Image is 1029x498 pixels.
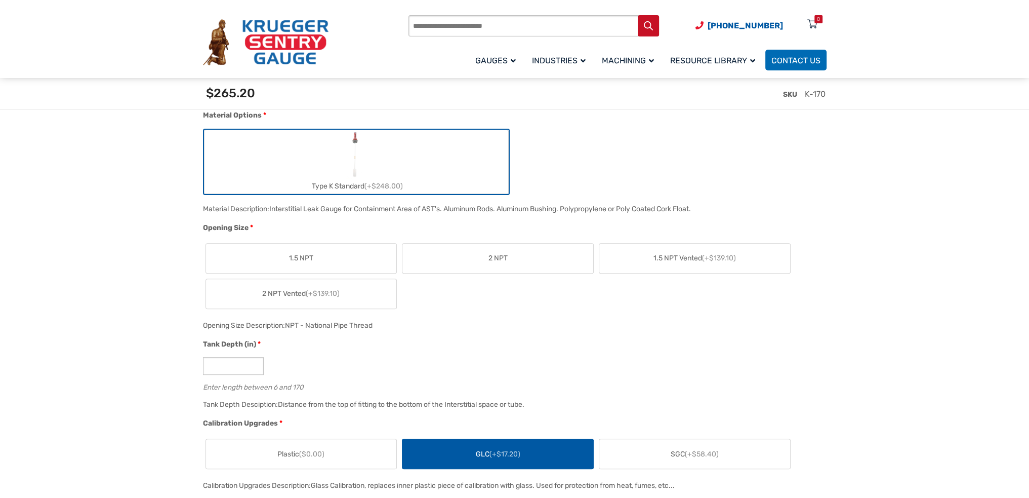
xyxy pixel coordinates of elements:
span: (+$17.20) [489,450,520,458]
label: Type K Standard [204,130,508,194]
div: 0 [817,15,820,23]
abbr: required [250,222,253,233]
span: SKU [783,90,797,99]
span: 2 NPT Vented [262,288,340,299]
span: Gauges [475,56,516,65]
span: Tank Depth Desciption: [203,400,278,409]
span: Resource Library [670,56,755,65]
span: Calibration Upgrades [203,419,278,428]
span: (+$248.00) [364,182,403,190]
span: Industries [532,56,586,65]
div: Glass Calibration, replaces inner plastic piece of calibration with glass. Used for protection fr... [311,481,675,490]
span: 1.5 NPT [289,253,313,263]
span: Tank Depth (in) [203,340,256,349]
img: Leak Detection Gauge [346,130,366,179]
abbr: required [279,418,282,429]
span: Machining [602,56,654,65]
span: K-170 [805,89,826,99]
img: Krueger Sentry Gauge [203,19,328,66]
div: NPT - National Pipe Thread [285,321,373,330]
div: Distance from the top of fitting to the bottom of the Interstitial space or tube. [278,400,524,409]
span: (+$58.40) [685,450,719,458]
span: Opening Size Description: [203,321,285,330]
div: Interstitial Leak Gauge for Containment Area of AST's. Aluminum Rods. Aluminum Bushing. Polypropy... [269,205,691,213]
span: (+$139.10) [702,254,736,262]
a: Gauges [469,48,526,72]
a: Industries [526,48,596,72]
div: Enter length between 6 and 170 [203,381,821,391]
a: Resource Library [664,48,765,72]
a: Contact Us [765,50,827,70]
span: Calibration Upgrades Description: [203,481,311,490]
div: Type K Standard [204,179,508,194]
span: (+$139.10) [306,289,340,298]
span: Contact Us [771,56,820,65]
span: Plastic [277,449,324,459]
span: ($0.00) [299,450,324,458]
span: GLC [476,449,520,459]
span: Material Description: [203,205,269,213]
span: [PHONE_NUMBER] [708,21,783,30]
abbr: required [258,339,261,350]
a: Phone Number (920) 434-8860 [695,19,783,32]
a: Machining [596,48,664,72]
span: SGC [671,449,719,459]
span: 1.5 NPT Vented [653,253,736,263]
span: Opening Size [203,223,249,232]
span: 2 NPT [488,253,508,263]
